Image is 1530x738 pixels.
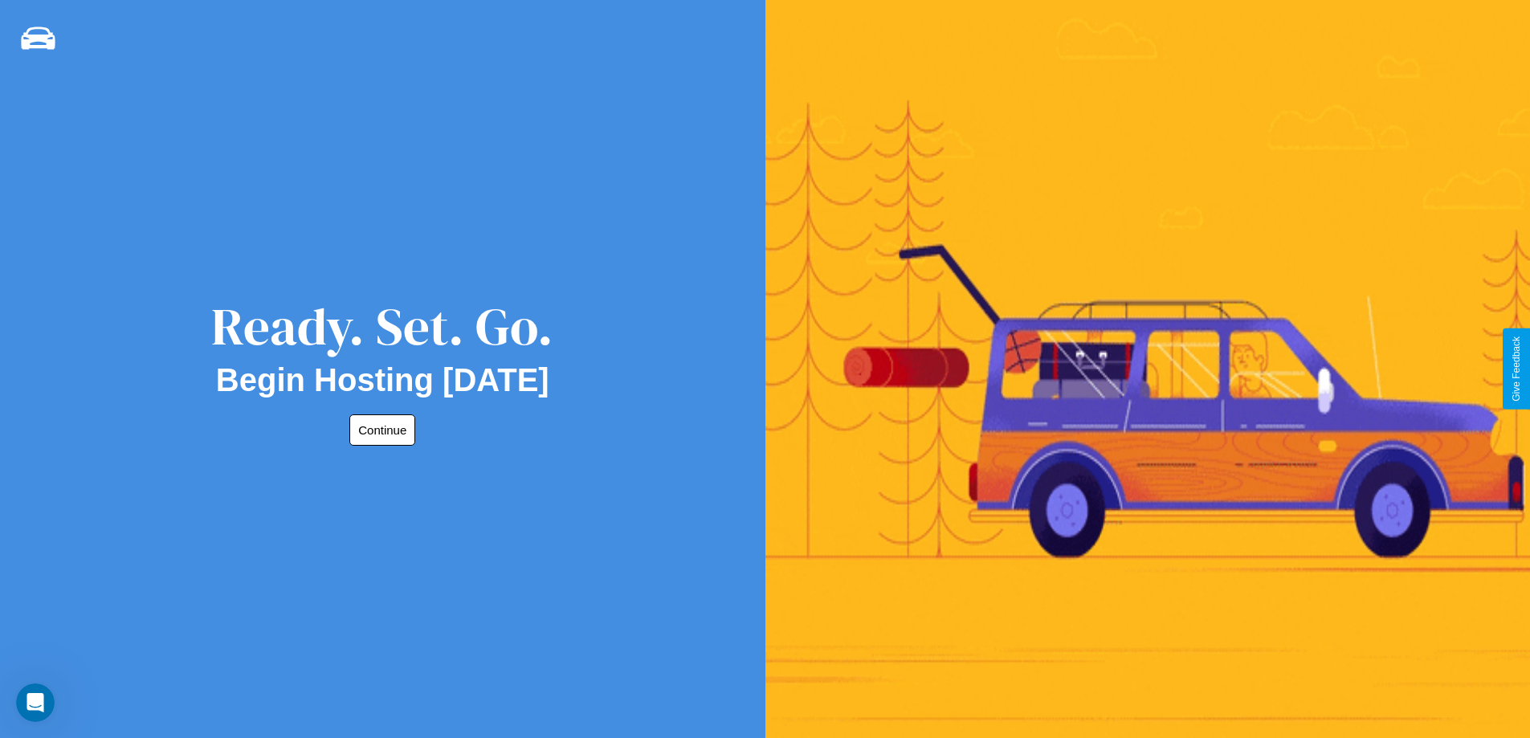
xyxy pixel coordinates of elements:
[349,414,415,446] button: Continue
[1511,336,1522,402] div: Give Feedback
[16,683,55,722] iframe: Intercom live chat
[211,291,553,362] div: Ready. Set. Go.
[216,362,549,398] h2: Begin Hosting [DATE]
